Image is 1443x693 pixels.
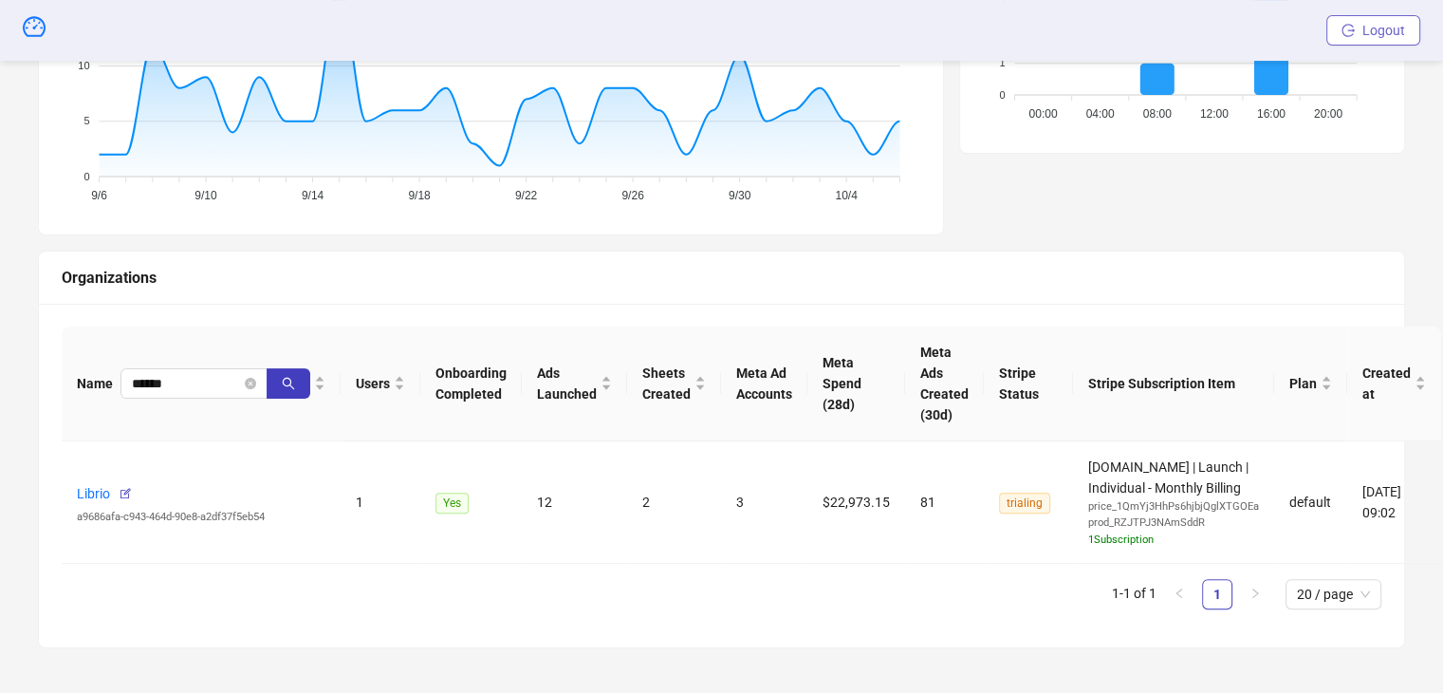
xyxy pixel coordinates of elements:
th: Meta Ad Accounts [721,327,807,441]
tspan: 1 [1000,57,1006,68]
tspan: 9/6 [91,189,107,202]
td: [DATE] 09:02 [1347,441,1441,565]
div: price_1QmYj3HhPs6hjbjQglXTGOEa [1088,498,1259,515]
div: Organizations [62,266,1381,290]
tspan: 08:00 [1143,107,1172,121]
th: Plan [1274,327,1347,441]
th: Meta Ads Created (30d) [905,327,984,441]
span: right [1249,588,1261,599]
th: Onboarding Completed [420,327,522,441]
td: default [1274,441,1347,565]
td: 1 [341,441,420,565]
span: logout [1341,24,1355,37]
span: Ads Launched [537,363,597,404]
div: 1 Subscription [1088,532,1259,549]
tspan: 20:00 [1314,107,1342,121]
button: left [1164,579,1194,609]
div: 81 [920,492,969,513]
div: Page Size [1286,579,1381,609]
span: 20 / page [1297,580,1370,609]
span: dashboard [23,15,46,38]
tspan: 9/22 [515,189,538,202]
li: 1 [1202,579,1232,609]
th: Ads Launched [522,327,627,441]
li: Previous Page [1164,579,1194,609]
tspan: 0 [83,170,89,181]
th: Sheets Created [627,327,721,441]
tspan: 9/26 [621,189,644,202]
div: 3 [736,492,792,513]
button: search [267,368,310,399]
tspan: 00:00 [1029,107,1058,121]
a: Librio [77,486,110,501]
tspan: 16:00 [1257,107,1286,121]
button: close-circle [245,378,256,389]
tspan: 5 [83,115,89,126]
tspan: 10/4 [835,189,858,202]
th: Created at [1347,327,1441,441]
span: Logout [1362,23,1405,38]
tspan: 12:00 [1200,107,1229,121]
tspan: 9/10 [194,189,217,202]
th: Users [341,327,420,441]
td: 2 [627,441,721,565]
tspan: 9/14 [302,189,324,202]
span: Users [356,373,390,394]
th: Stripe Subscription Item [1073,327,1274,441]
span: Sheets Created [642,363,691,404]
tspan: 9/18 [408,189,431,202]
span: left [1174,588,1185,599]
div: a9686afa-c943-464d-90e8-a2df37f5eb54 [77,509,325,526]
th: Meta Spend (28d) [807,327,905,441]
tspan: 10 [78,60,89,71]
li: 1-1 of 1 [1112,579,1156,609]
a: 1 [1203,580,1231,609]
span: search [282,377,295,390]
tspan: 04:00 [1086,107,1115,121]
span: Created at [1362,363,1411,404]
span: Yes [435,493,469,514]
span: [DOMAIN_NAME] | Launch | Individual - Monthly Billing [1088,459,1259,549]
span: Plan [1289,373,1317,394]
td: 12 [522,441,627,565]
button: right [1240,579,1270,609]
td: $22,973.15 [807,441,905,565]
th: Stripe Status [984,327,1073,441]
button: Logout [1326,15,1420,46]
div: prod_RZJTPJ3NAmSddR [1088,515,1259,532]
li: Next Page [1240,579,1270,609]
tspan: 9/30 [729,189,751,202]
span: trialing [999,493,1050,514]
tspan: 0 [1000,88,1006,100]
